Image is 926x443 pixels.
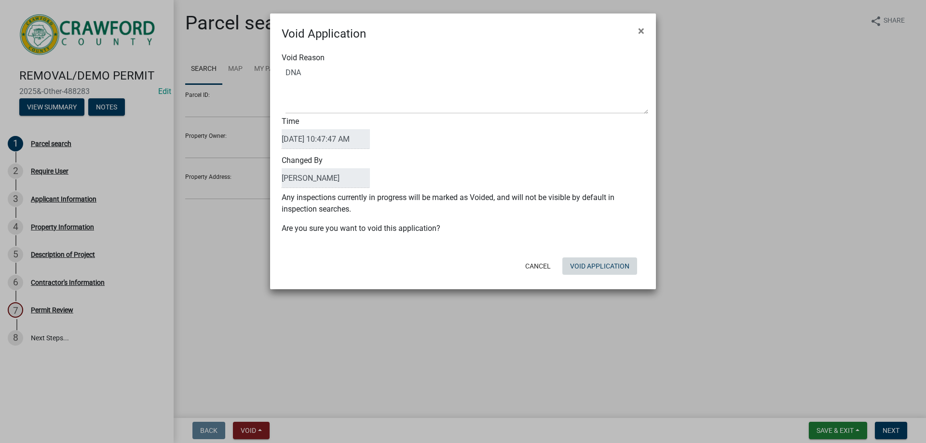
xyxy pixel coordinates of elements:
input: DateTime [282,129,370,149]
p: Are you sure you want to void this application? [282,223,644,234]
button: Cancel [517,257,558,275]
span: × [638,24,644,38]
button: Close [630,17,652,44]
button: Void Application [562,257,637,275]
label: Time [282,118,370,149]
p: Any inspections currently in progress will be marked as Voided, and will not be visible by defaul... [282,192,644,215]
h4: Void Application [282,25,366,42]
label: Void Reason [282,54,325,62]
label: Changed By [282,157,370,188]
input: ClosedBy [282,168,370,188]
textarea: Void Reason [286,66,648,114]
